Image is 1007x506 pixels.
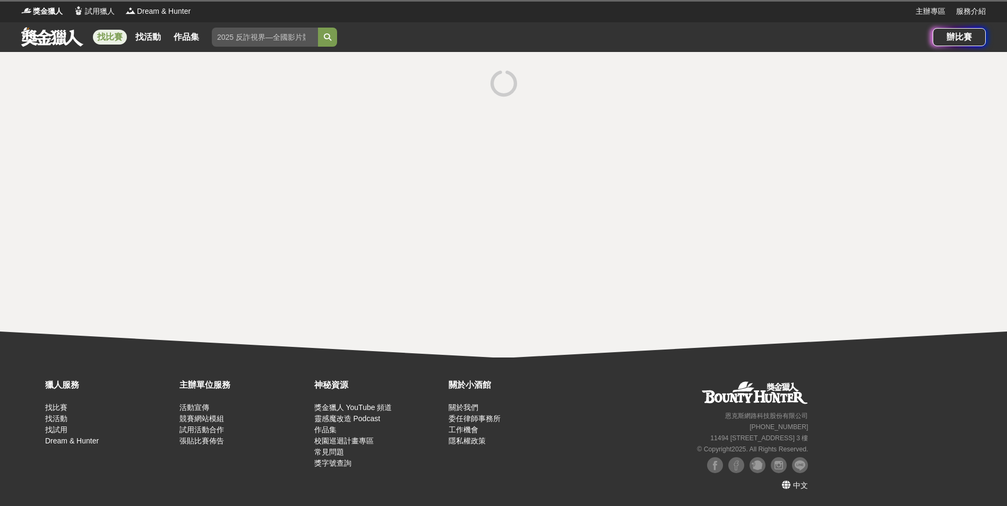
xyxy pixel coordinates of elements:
[771,457,787,473] img: Instagram
[750,423,808,431] small: [PHONE_NUMBER]
[45,425,67,434] a: 找試用
[449,414,501,423] a: 委任律師事務所
[137,6,191,17] span: Dream & Hunter
[93,30,127,45] a: 找比賽
[169,30,203,45] a: 作品集
[314,425,337,434] a: 作品集
[179,425,224,434] a: 試用活動合作
[314,437,374,445] a: 校園巡迴計畫專區
[956,6,986,17] a: 服務介紹
[179,403,209,412] a: 活動宣傳
[792,457,808,473] img: LINE
[73,5,84,16] img: Logo
[314,448,344,456] a: 常見問題
[85,6,115,17] span: 試用獵人
[45,379,174,391] div: 獵人服務
[314,459,351,467] a: 獎字號查詢
[212,28,318,47] input: 2025 反詐視界—全國影片競賽
[125,5,136,16] img: Logo
[125,6,191,17] a: LogoDream & Hunter
[449,437,486,445] a: 隱私權政策
[725,412,808,420] small: 恩克斯網路科技股份有限公司
[73,6,115,17] a: Logo試用獵人
[179,379,308,391] div: 主辦單位服務
[710,434,808,442] small: 11494 [STREET_ADDRESS] 3 樓
[314,379,443,391] div: 神秘資源
[314,403,392,412] a: 獎金獵人 YouTube 頻道
[449,379,578,391] div: 關於小酒館
[933,28,986,46] a: 辦比賽
[33,6,63,17] span: 獎金獵人
[707,457,723,473] img: Facebook
[21,6,63,17] a: Logo獎金獵人
[45,403,67,412] a: 找比賽
[45,414,67,423] a: 找活動
[449,403,478,412] a: 關於我們
[793,481,808,490] span: 中文
[697,446,808,453] small: © Copyright 2025 . All Rights Reserved.
[45,437,99,445] a: Dream & Hunter
[314,414,380,423] a: 靈感魔改造 Podcast
[179,437,224,445] a: 張貼比賽佈告
[21,5,32,16] img: Logo
[916,6,945,17] a: 主辦專區
[750,457,765,473] img: Plurk
[179,414,224,423] a: 競賽網站模組
[449,425,478,434] a: 工作機會
[728,457,744,473] img: Facebook
[131,30,165,45] a: 找活動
